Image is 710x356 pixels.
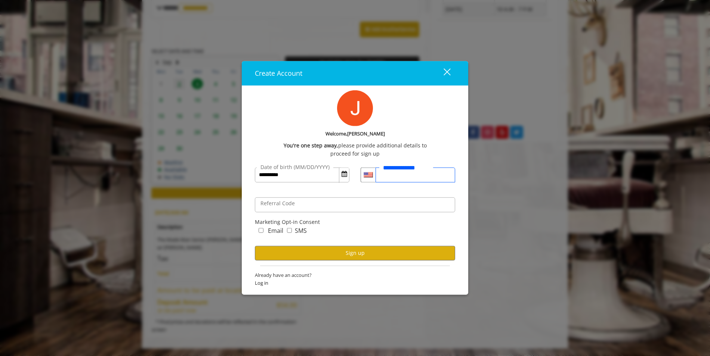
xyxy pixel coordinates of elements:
img: profile-pic [337,90,373,126]
div: Marketing Opt-in Consent [255,218,455,226]
input: DateOfBirth [255,167,349,182]
input: marketing_sms_concern [287,228,292,233]
div: close dialog [435,68,450,79]
b: You're one step away, [284,141,338,150]
label: Email [268,226,283,236]
label: SMS [295,226,307,236]
input: ReferralCode [255,197,455,212]
button: close dialog [430,66,455,81]
input: marketing_email_concern [259,228,263,233]
span: Already have an account? [255,271,455,279]
span: Log in [255,279,455,287]
button: Sign up [255,246,455,260]
label: Date of birth (MM/DD/YYYY) [257,163,333,171]
label: Referral Code [257,199,299,207]
button: Open Calendar [339,168,349,181]
div: Country [361,167,376,182]
div: proceed for sign up [255,150,455,158]
span: Create Account [255,69,302,78]
div: please provide additional details to [255,141,455,150]
b: Welcome,[PERSON_NAME] [325,130,385,138]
